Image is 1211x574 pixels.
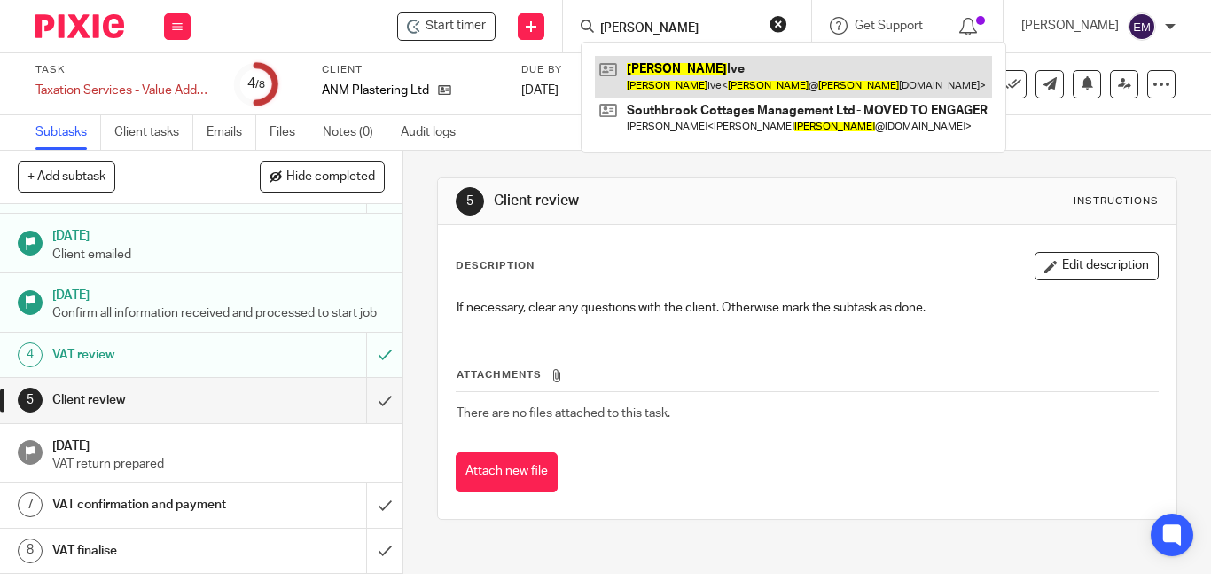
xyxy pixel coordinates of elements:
[52,246,386,263] p: Client emailed
[52,455,386,473] p: VAT return prepared
[322,63,499,77] label: Client
[322,82,429,99] p: ANM Plastering Ltd
[1021,17,1119,35] p: [PERSON_NAME]
[457,299,1158,317] p: If necessary, clear any questions with the client. Otherwise mark the subtask as done.
[1128,12,1156,41] img: svg%3E
[18,492,43,517] div: 7
[521,84,559,97] span: [DATE]
[52,342,250,368] h1: VAT review
[426,17,486,35] span: Start timer
[52,491,250,518] h1: VAT confirmation and payment
[397,12,496,41] div: ANM Plastering Ltd - Taxation Services - Value Added Tax (VAT)
[52,433,386,455] h1: [DATE]
[855,20,923,32] span: Get Support
[1035,252,1159,280] button: Edit description
[770,15,787,33] button: Clear
[456,452,558,492] button: Attach new file
[35,14,124,38] img: Pixie
[521,63,601,77] label: Due by
[456,187,484,216] div: 5
[114,115,193,150] a: Client tasks
[18,539,43,563] div: 8
[18,388,43,413] div: 5
[260,161,385,192] button: Hide completed
[35,115,101,150] a: Subtasks
[457,370,542,380] span: Attachments
[598,21,758,37] input: Search
[52,223,386,245] h1: [DATE]
[52,282,386,304] h1: [DATE]
[18,161,115,192] button: + Add subtask
[35,82,213,99] div: Taxation Services - Value Added Tax (VAT)
[1074,194,1159,208] div: Instructions
[207,115,256,150] a: Emails
[52,387,250,413] h1: Client review
[18,342,43,367] div: 4
[401,115,469,150] a: Audit logs
[270,115,309,150] a: Files
[35,63,213,77] label: Task
[52,304,386,322] p: Confirm all information received and processed to start job
[323,115,387,150] a: Notes (0)
[247,74,265,94] div: 4
[457,407,670,420] span: There are no files attached to this task.
[456,259,535,273] p: Description
[52,538,250,564] h1: VAT finalise
[494,192,845,210] h1: Client review
[255,80,265,90] small: /8
[286,170,375,185] span: Hide completed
